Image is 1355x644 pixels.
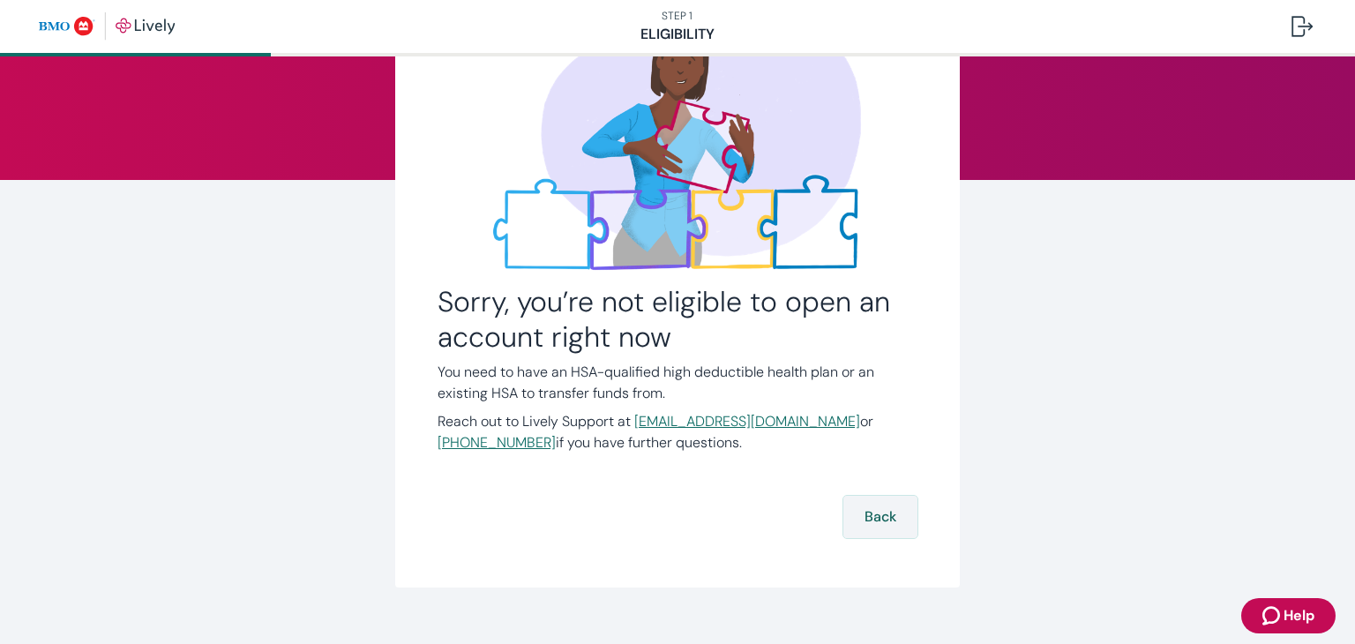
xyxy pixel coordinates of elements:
a: [EMAIL_ADDRESS][DOMAIN_NAME] [634,412,860,431]
button: Log out [1277,5,1327,48]
p: You need to have an HSA-qualified high deductible health plan or an existing HSA to transfer fund... [438,362,917,404]
h2: Sorry, you’re not eligible to open an account right now [438,284,917,355]
p: Reach out to Lively Support at or if you have further questions. [438,411,917,453]
button: Zendesk support iconHelp [1241,598,1336,633]
button: Back [843,496,917,538]
svg: Zendesk support icon [1262,605,1284,626]
span: Help [1284,605,1314,626]
img: Lively [39,12,176,41]
a: [PHONE_NUMBER] [438,433,556,452]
